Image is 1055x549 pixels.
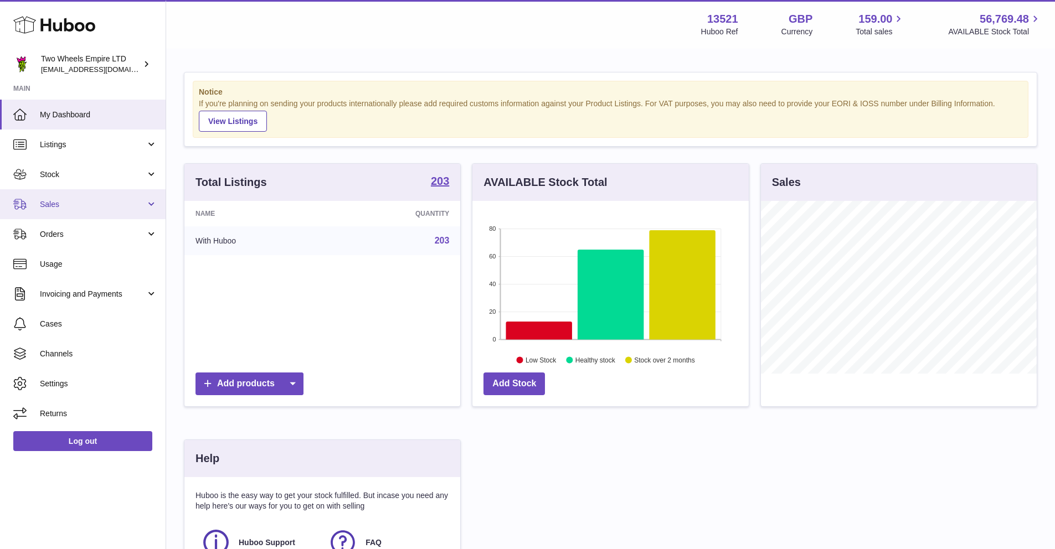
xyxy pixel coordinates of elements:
div: Huboo Ref [701,27,738,37]
th: Name [184,201,330,226]
text: 0 [493,336,496,343]
p: Huboo is the easy way to get your stock fulfilled. But incase you need any help here's our ways f... [195,490,449,511]
text: Stock over 2 months [635,356,695,364]
text: Healthy stock [575,356,616,364]
text: Low Stock [526,356,557,364]
h3: Sales [772,175,801,190]
h3: Total Listings [195,175,267,190]
span: Sales [40,199,146,210]
text: 40 [490,281,496,287]
a: 203 [435,236,450,245]
a: 159.00 Total sales [856,12,905,37]
span: Invoicing and Payments [40,289,146,299]
strong: Notice [199,87,1022,97]
span: Usage [40,259,157,270]
span: Settings [40,379,157,389]
strong: 13521 [707,12,738,27]
span: Channels [40,349,157,359]
span: Huboo Support [239,537,295,548]
h3: Help [195,451,219,466]
span: Listings [40,139,146,150]
span: Orders [40,229,146,240]
a: View Listings [199,111,267,132]
span: Stock [40,169,146,180]
h3: AVAILABLE Stock Total [483,175,607,190]
span: Returns [40,408,157,419]
text: 20 [490,308,496,315]
a: Add products [195,372,303,395]
img: justas@twowheelsempire.com [13,56,30,72]
a: Log out [13,431,152,451]
span: FAQ [366,537,382,548]
strong: GBP [789,12,812,27]
text: 60 [490,253,496,260]
div: Currency [781,27,813,37]
td: With Huboo [184,226,330,255]
a: 56,769.48 AVAILABLE Stock Total [948,12,1042,37]
span: AVAILABLE Stock Total [948,27,1042,37]
text: 80 [490,225,496,232]
strong: 203 [431,175,449,187]
span: 56,769.48 [980,12,1029,27]
div: If you're planning on sending your products internationally please add required customs informati... [199,99,1022,132]
a: 203 [431,175,449,189]
th: Quantity [330,201,460,226]
span: [EMAIL_ADDRESS][DOMAIN_NAME] [41,65,163,74]
span: 159.00 [858,12,892,27]
a: Add Stock [483,372,545,395]
span: My Dashboard [40,110,157,120]
div: Two Wheels Empire LTD [41,54,141,75]
span: Total sales [856,27,905,37]
span: Cases [40,319,157,329]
